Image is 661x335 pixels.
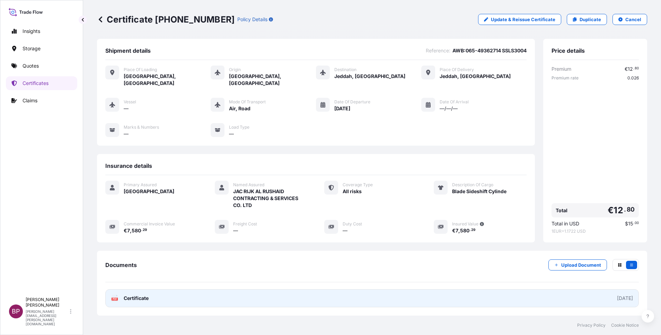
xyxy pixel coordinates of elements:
a: Privacy Policy [577,323,606,328]
span: € [625,67,628,71]
p: Duplicate [580,16,601,23]
p: Policy Details [237,16,267,23]
span: Destination [334,67,356,72]
span: Place of Loading [124,67,157,72]
span: [GEOGRAPHIC_DATA], [GEOGRAPHIC_DATA] [124,73,211,87]
span: 12 [614,206,623,215]
span: , [130,228,132,233]
span: . [470,229,471,231]
span: 580 [132,228,141,233]
span: 29 [471,229,475,231]
text: PDF [113,298,117,300]
span: Documents [105,261,137,268]
p: Cancel [625,16,641,23]
span: , [458,228,460,233]
a: Insights [6,24,77,38]
span: 00 [635,222,639,224]
span: Premium rate [552,75,579,81]
span: Vessel [124,99,136,105]
span: € [124,228,127,233]
span: 80 [627,207,635,212]
span: Commercial Invoice Value [124,221,175,227]
span: Description Of Cargo [452,182,493,188]
a: Update & Reissue Certificate [478,14,561,25]
span: Date of Departure [334,99,370,105]
span: Total in USD [552,220,579,227]
span: Certificate [124,295,149,302]
span: $ [625,221,628,226]
span: . [624,207,626,212]
span: — [343,227,347,234]
button: Upload Document [548,259,607,270]
p: Certificate [PHONE_NUMBER] [97,14,235,25]
div: [DATE] [617,295,633,302]
span: — [124,105,129,112]
span: Air, Road [229,105,250,112]
span: 15 [628,221,633,226]
a: Certificates [6,76,77,90]
span: Price details [552,47,585,54]
span: 12 [628,67,633,71]
span: Premium [552,66,571,72]
span: Origin [229,67,241,72]
p: Update & Reissue Certificate [491,16,555,23]
span: 29 [143,229,147,231]
span: — [229,130,234,137]
span: € [452,228,456,233]
span: BP [12,308,20,315]
a: Storage [6,42,77,55]
span: AWB:065-49362714 SSLS3004 [452,47,527,54]
span: [GEOGRAPHIC_DATA] [124,188,174,195]
span: Load Type [229,124,249,130]
span: Named Assured [233,182,264,188]
span: [DATE] [334,105,350,112]
span: JAC RIJK AL RUSHAID CONTRACTING & SERVICES CO. LTD [233,188,308,209]
p: [PERSON_NAME] [PERSON_NAME] [26,297,69,308]
span: Reference : [426,47,450,54]
a: Claims [6,94,77,108]
span: 580 [460,228,469,233]
span: 7 [456,228,458,233]
span: Freight Cost [233,221,257,227]
span: Date of Arrival [440,99,469,105]
span: 7 [127,228,130,233]
span: [GEOGRAPHIC_DATA], [GEOGRAPHIC_DATA] [229,73,316,87]
span: Coverage Type [343,182,373,188]
span: Jeddah, [GEOGRAPHIC_DATA] [334,73,405,80]
button: Cancel [612,14,647,25]
span: . [633,67,634,70]
span: . [633,222,634,224]
span: — [233,227,238,234]
span: . [141,229,142,231]
p: Quotes [23,62,39,69]
p: Upload Document [561,261,601,268]
a: PDFCertificate[DATE] [105,289,639,307]
p: [PERSON_NAME][EMAIL_ADDRESS][PERSON_NAME][DOMAIN_NAME] [26,309,69,326]
span: Blade Sideshift Cylinde [452,188,506,195]
span: Primary Assured [124,182,157,188]
span: Jeddah, [GEOGRAPHIC_DATA] [440,73,511,80]
span: Marks & Numbers [124,124,159,130]
p: Certificates [23,80,49,87]
a: Quotes [6,59,77,73]
span: 0.026 [627,75,639,81]
span: Insured Value [452,221,478,227]
a: Duplicate [567,14,607,25]
span: € [608,206,614,215]
span: Total [556,207,567,214]
p: Storage [23,45,41,52]
a: Cookie Notice [611,323,639,328]
span: 80 [635,67,639,70]
span: —/—/— [440,105,458,112]
p: Claims [23,97,37,104]
p: Insights [23,28,40,35]
span: Shipment details [105,47,151,54]
span: 1 EUR = 1.1722 USD [552,229,639,234]
span: Place of Delivery [440,67,474,72]
span: Mode of Transport [229,99,266,105]
span: Duty Cost [343,221,362,227]
span: — [124,130,129,137]
span: Insurance details [105,162,152,169]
